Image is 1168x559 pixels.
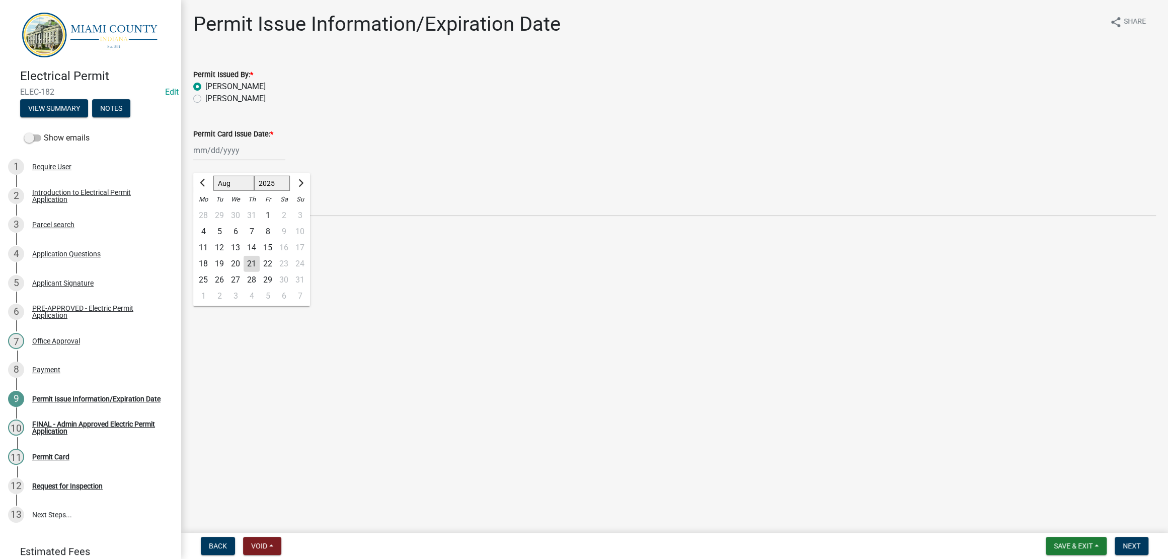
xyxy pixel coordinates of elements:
div: 30 [227,207,244,224]
div: Thursday, August 28, 2025 [244,272,260,288]
button: shareShare [1102,12,1154,32]
label: [PERSON_NAME] [205,93,266,105]
div: 26 [211,272,227,288]
div: Thursday, August 14, 2025 [244,240,260,256]
div: Parcel search [32,221,74,228]
label: Permit Card Issue Date: [193,131,273,138]
div: Monday, July 28, 2025 [195,207,211,224]
div: Fr [260,191,276,207]
div: 10 [8,420,24,436]
wm-modal-confirm: Edit Application Number [165,87,179,97]
div: 31 [244,207,260,224]
div: 4 [8,246,24,262]
div: 9 [8,391,24,407]
div: Friday, August 8, 2025 [260,224,276,240]
div: 13 [227,240,244,256]
div: Thursday, August 7, 2025 [244,224,260,240]
wm-modal-confirm: Summary [20,105,88,113]
div: 5 [260,288,276,304]
div: 27 [227,272,244,288]
div: 2 [8,188,24,204]
div: Friday, August 22, 2025 [260,256,276,272]
wm-modal-confirm: Notes [92,105,130,113]
div: 1 [260,207,276,224]
input: mm/dd/yyyy [193,140,285,161]
div: 14 [244,240,260,256]
div: 6 [227,224,244,240]
label: Permit Issued By: [193,72,253,79]
div: Mo [195,191,211,207]
button: Next [1115,537,1148,555]
div: 18 [195,256,211,272]
div: 4 [244,288,260,304]
div: PRE-APPROVED - Electric Permit Application [32,305,165,319]
img: Miami County, Indiana [20,11,165,58]
div: Monday, August 18, 2025 [195,256,211,272]
div: Monday, August 25, 2025 [195,272,211,288]
div: 13 [8,507,24,523]
div: 5 [211,224,227,240]
div: 12 [211,240,227,256]
div: Tu [211,191,227,207]
div: Thursday, August 21, 2025 [244,256,260,272]
i: share [1110,16,1122,28]
span: Void [251,542,267,550]
div: Thursday, July 31, 2025 [244,207,260,224]
label: [PERSON_NAME] [205,81,266,93]
div: 15 [260,240,276,256]
div: 21 [244,256,260,272]
div: 11 [195,240,211,256]
div: Tuesday, July 29, 2025 [211,207,227,224]
a: Edit [165,87,179,97]
div: 1 [195,288,211,304]
div: 11 [8,449,24,465]
div: 2 [211,288,227,304]
div: Wednesday, August 27, 2025 [227,272,244,288]
div: Sa [276,191,292,207]
div: Office Approval [32,337,80,344]
span: Save & Exit [1054,542,1093,550]
div: Tuesday, August 5, 2025 [211,224,227,240]
div: Payment [32,366,60,373]
div: Permit Card [32,453,69,460]
div: Friday, August 1, 2025 [260,207,276,224]
span: Back [209,542,227,550]
div: Monday, August 11, 2025 [195,240,211,256]
div: 25 [195,272,211,288]
div: 22 [260,256,276,272]
div: 19 [211,256,227,272]
span: ELEC-182 [20,87,161,97]
button: Void [243,537,281,555]
div: Monday, August 4, 2025 [195,224,211,240]
div: Tuesday, August 12, 2025 [211,240,227,256]
select: Select year [254,176,290,191]
div: 29 [211,207,227,224]
div: Wednesday, August 6, 2025 [227,224,244,240]
div: Tuesday, August 26, 2025 [211,272,227,288]
button: View Summary [20,99,88,117]
div: 7 [8,333,24,349]
div: Application Questions [32,250,101,257]
div: 8 [260,224,276,240]
button: Previous month [197,175,209,191]
div: 29 [260,272,276,288]
div: 7 [244,224,260,240]
h4: Electrical Permit [20,69,173,84]
div: 6 [8,304,24,320]
div: Request for Inspection [32,482,103,490]
div: Friday, August 29, 2025 [260,272,276,288]
div: 12 [8,478,24,494]
div: Wednesday, September 3, 2025 [227,288,244,304]
button: Notes [92,99,130,117]
div: 3 [227,288,244,304]
div: Monday, September 1, 2025 [195,288,211,304]
div: Thursday, September 4, 2025 [244,288,260,304]
div: 3 [8,217,24,233]
div: Wednesday, July 30, 2025 [227,207,244,224]
div: Introduction to Electrical Permit Application [32,189,165,203]
span: Next [1123,542,1140,550]
div: 20 [227,256,244,272]
label: Show emails [24,132,90,144]
div: Su [292,191,308,207]
div: Wednesday, August 20, 2025 [227,256,244,272]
